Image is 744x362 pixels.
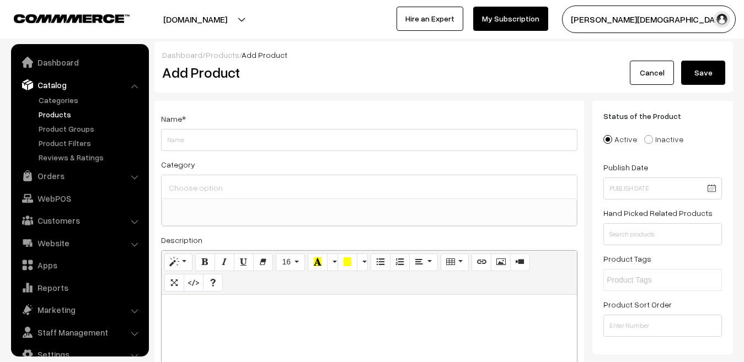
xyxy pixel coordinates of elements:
a: Cancel [630,61,674,85]
a: Dashboard [14,52,145,72]
a: COMMMERCE [14,11,110,24]
button: Link (CTRL+K) [472,253,491,271]
button: Code View [184,274,204,291]
img: user [714,11,730,28]
a: Hire an Expert [397,7,463,31]
button: More Color [327,253,338,271]
input: Product Tags [607,274,703,286]
img: COMMMERCE [14,14,130,23]
a: Staff Management [14,322,145,342]
button: Style [164,253,192,271]
label: Hand Picked Related Products [603,207,713,219]
input: Name [161,129,577,151]
button: [PERSON_NAME][DEMOGRAPHIC_DATA] [562,6,736,33]
a: Categories [36,94,145,106]
button: Video [510,253,530,271]
a: My Subscription [473,7,548,31]
button: Bold (CTRL+B) [195,253,215,271]
button: Italic (CTRL+I) [215,253,234,271]
button: Full Screen [164,274,184,291]
button: Paragraph [409,253,437,271]
a: Apps [14,255,145,275]
a: Customers [14,210,145,230]
a: Dashboard [162,50,202,60]
button: More Color [357,253,368,271]
a: Orders [14,166,145,186]
a: Product Groups [36,123,145,134]
button: Picture [491,253,511,271]
label: Category [161,159,195,170]
label: Product Sort Order [603,299,672,310]
a: Products [206,50,239,60]
button: Help [203,274,223,291]
button: Underline (CTRL+U) [234,253,254,271]
a: Catalog [14,75,145,95]
label: Active [603,133,637,145]
a: WebPOS [14,188,145,208]
button: Font Size [276,253,305,271]
label: Description [161,234,202,246]
button: Save [681,61,725,85]
button: Table [441,253,469,271]
div: / / [162,49,725,61]
label: Name [161,113,186,125]
button: Recent Color [308,253,328,271]
a: Marketing [14,300,145,320]
button: [DOMAIN_NAME] [125,6,266,33]
button: Unordered list (CTRL+SHIFT+NUM7) [371,253,390,271]
span: Status of the Product [603,111,694,121]
span: Add Product [242,50,287,60]
a: Website [14,233,145,253]
label: Product Tags [603,253,651,264]
a: Reviews & Ratings [36,152,145,163]
a: Products [36,109,145,120]
input: Publish Date [603,177,722,199]
a: Product Filters [36,137,145,149]
span: 16 [282,257,291,266]
button: Background Color [338,253,357,271]
button: Ordered list (CTRL+SHIFT+NUM8) [390,253,410,271]
h2: Add Product [162,64,580,81]
input: Search products [603,223,722,245]
label: Publish Date [603,161,648,173]
input: Choose option [166,180,572,196]
label: Inactive [644,133,683,145]
button: Remove Font Style (CTRL+\) [253,253,273,271]
a: Reports [14,278,145,298]
input: Enter Number [603,315,722,337]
